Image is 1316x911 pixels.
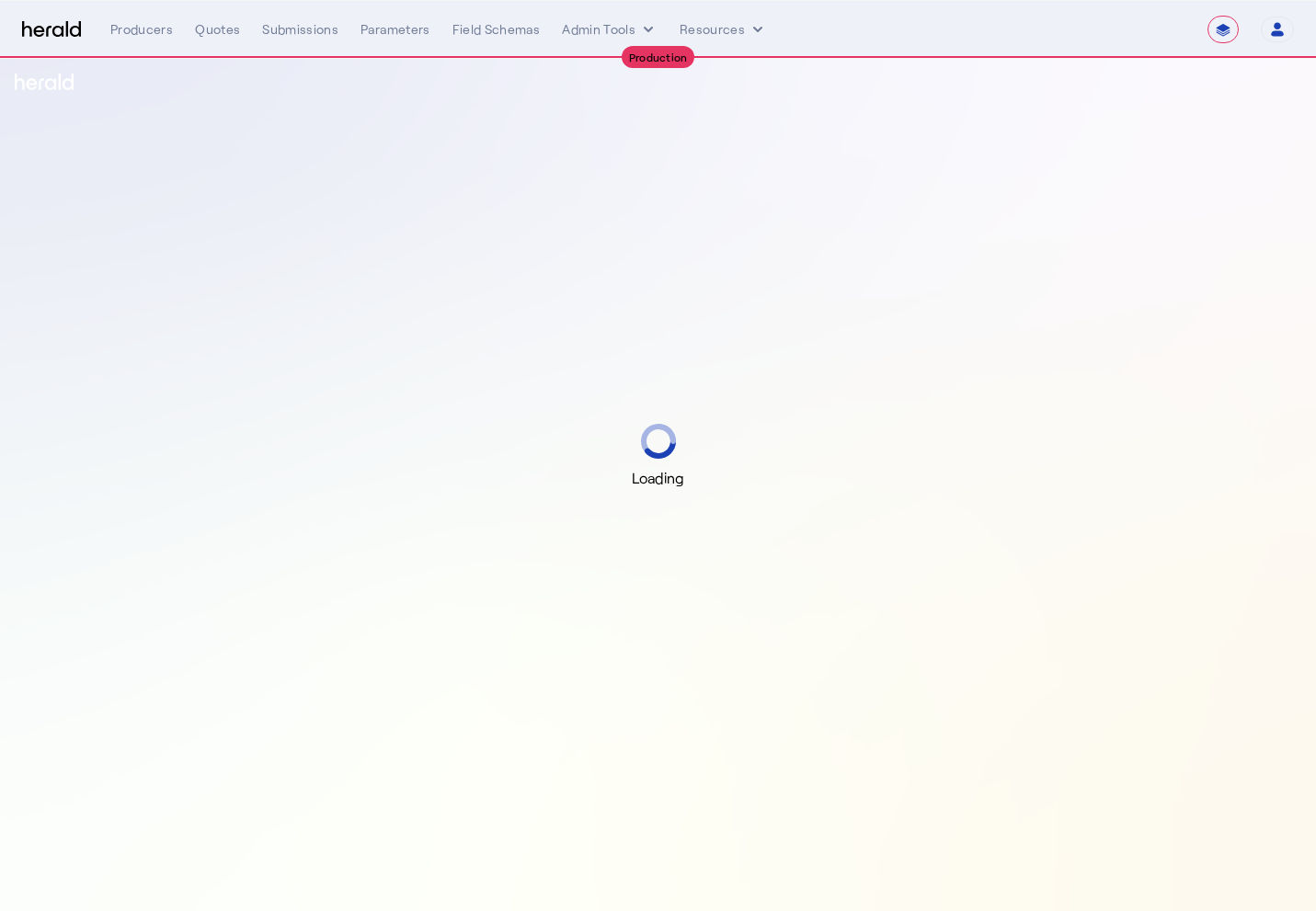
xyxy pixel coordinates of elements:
[562,20,658,39] button: internal dropdown menu
[452,20,541,39] div: Field Schemas
[622,46,695,68] div: Production
[360,20,430,39] div: Parameters
[22,21,81,39] img: Herald Logo
[110,20,173,39] div: Producers
[680,20,767,39] button: Resources dropdown menu
[262,20,338,39] div: Submissions
[195,20,240,39] div: Quotes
